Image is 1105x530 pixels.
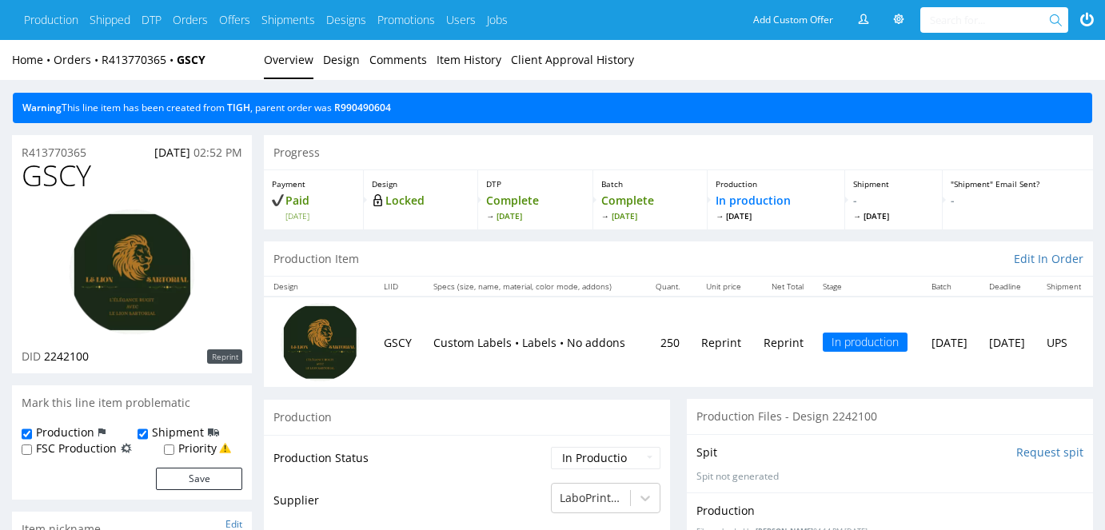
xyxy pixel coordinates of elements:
input: Search for... [930,7,1052,33]
p: Locked [372,193,470,209]
th: Design [264,277,374,297]
div: This line item has been created from [13,93,1092,123]
p: Paid [272,193,355,221]
p: Production [716,178,836,189]
p: - [951,193,1085,209]
td: 250 [644,297,689,387]
a: Edit In Order [1014,251,1083,267]
input: Request spit [1016,444,1083,460]
a: Users [446,12,476,28]
label: Shipment [152,424,204,440]
p: Complete [601,193,700,221]
th: LIID [374,277,424,297]
th: Specs (size, name, material, color mode, addons) [424,277,644,297]
span: Warning [22,101,62,114]
p: Payment [272,178,355,189]
td: GSCY [374,297,424,387]
p: Custom Labels • Labels • No addons [433,335,635,351]
label: Production [36,424,94,440]
span: 02:52 PM [193,145,242,160]
label: Priority [178,440,217,456]
a: Shipments [261,12,315,28]
a: Item History [437,40,501,79]
td: [DATE] [922,297,979,387]
img: version_two_editor_design [280,302,360,382]
p: Design [372,178,470,189]
p: DTP [486,178,584,189]
p: Production [696,503,755,519]
td: Production Status [273,445,547,481]
div: Production [264,399,670,435]
a: Shipped [90,12,130,28]
a: Production [24,12,78,28]
label: FSC Production [36,440,117,456]
span: [DATE] [716,210,836,221]
div: In production [823,333,908,352]
img: icon-production-flag.svg [98,424,106,440]
a: Orders [54,52,102,67]
span: 2242100 [44,349,89,364]
td: Reprint [689,297,751,387]
p: Shipment [853,178,935,189]
td: UPS [1037,297,1093,387]
a: Offers [219,12,250,28]
p: - [853,193,935,221]
a: Overview [264,40,313,79]
span: [DATE] [853,210,935,221]
p: "Shipment" Email Sent? [951,178,1085,189]
span: [DATE] [285,210,355,221]
a: Home [12,52,54,67]
a: Designs [326,12,366,28]
span: [DATE] [154,145,190,160]
p: In production [716,193,836,221]
th: Shipment [1037,277,1093,297]
a: Promotions [377,12,435,28]
a: R413770365 [22,145,86,161]
div: Production Files - Design 2242100 [687,399,1093,434]
span: DID [22,349,41,364]
th: Batch [922,277,979,297]
a: R413770365 [102,52,177,67]
a: R990490604 [334,101,391,114]
span: GSCY [22,160,91,192]
div: Mark this line item problematic [12,385,252,420]
img: icon-fsc-production-flag.svg [121,440,132,456]
th: Stage [813,277,922,297]
a: TIGH [227,101,250,114]
p: Spit [696,444,717,460]
th: Unit price [689,277,751,297]
td: [DATE] [979,297,1037,387]
a: DTP [142,12,162,28]
span: [DATE] [601,210,700,221]
p: Batch [601,178,700,189]
th: Deadline [979,277,1037,297]
span: , parent order was [250,101,332,114]
p: Production Item [273,251,359,267]
td: Reprint [751,297,812,387]
a: Orders [173,12,208,28]
p: Complete [486,193,584,221]
th: Net Total [751,277,812,297]
a: Comments [369,40,427,79]
img: version_two_editor_design [68,208,196,336]
img: yellow_warning_triangle.png [219,442,231,454]
a: GSCY [177,52,205,67]
th: Quant. [644,277,689,297]
img: icon-shipping-flag.svg [208,424,219,440]
p: Reprint [207,349,242,364]
span: [DATE] [486,210,584,221]
a: Jobs [487,12,508,28]
a: Design [323,40,360,79]
td: Supplier [273,481,547,529]
div: Progress [264,135,1093,170]
a: Client Approval History [511,40,634,79]
a: Add Custom Offer [744,7,842,33]
button: Save [156,468,242,490]
p: Spit not generated [696,470,1083,484]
